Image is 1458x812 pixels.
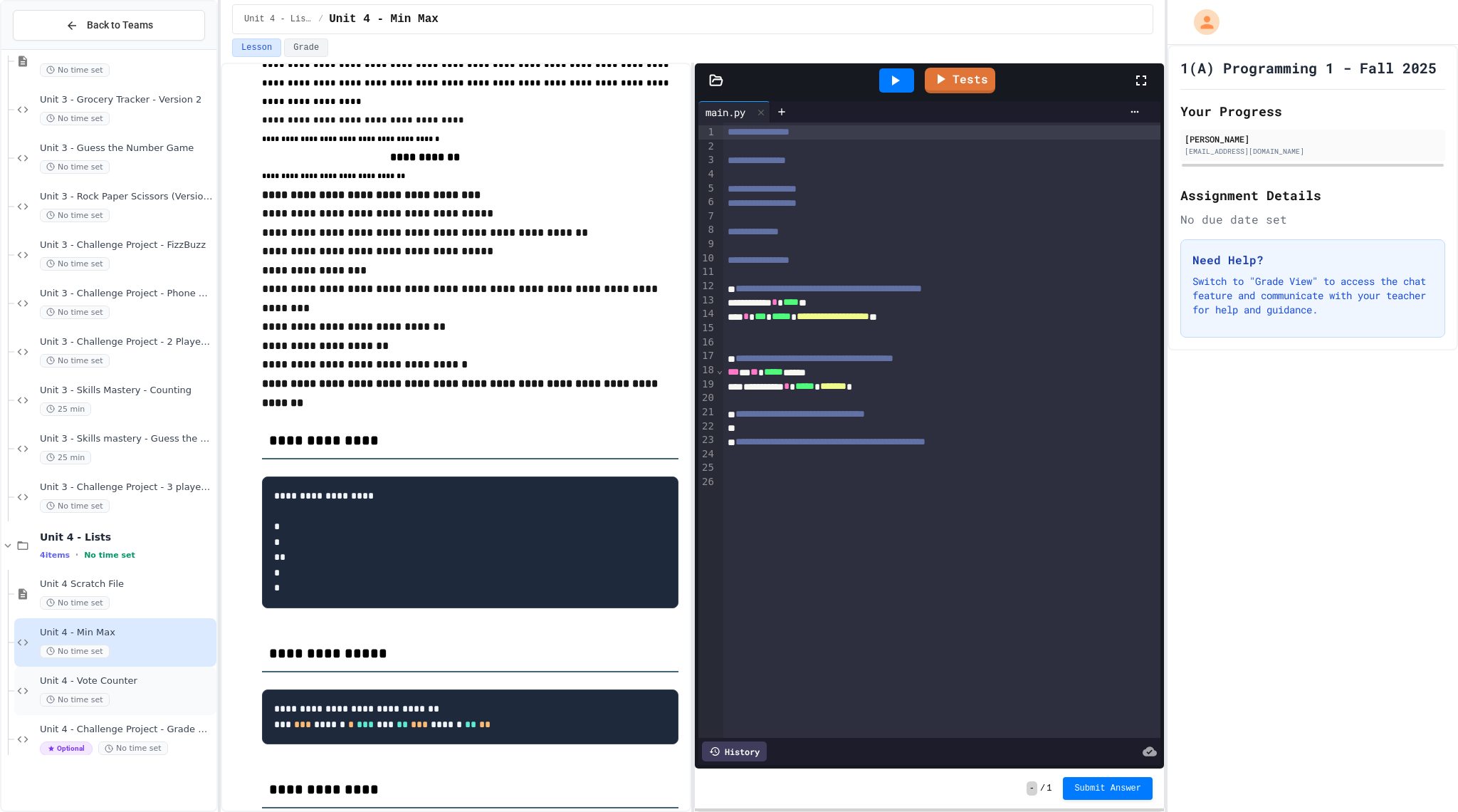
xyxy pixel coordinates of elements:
span: Back to Teams [87,18,153,33]
div: 10 [698,251,716,266]
span: / [318,14,323,25]
span: • [75,549,78,561]
span: 4 items [40,551,70,560]
span: Unit 3 - Skills mastery - Guess the Word [40,433,214,445]
div: 24 [698,447,716,462]
div: 4 [698,167,716,182]
span: No time set [40,160,110,174]
span: Unit 3 - Skills Mastery - Counting [40,385,214,397]
div: 16 [698,335,716,350]
h3: Need Help? [1192,251,1433,269]
div: 19 [698,378,716,392]
div: 15 [698,321,716,335]
div: 3 [698,153,716,167]
div: 14 [698,307,716,321]
div: 25 [698,461,716,475]
span: 1 [1047,783,1051,794]
span: No time set [98,741,168,755]
a: Tests [925,68,995,93]
span: No time set [40,209,110,222]
p: Switch to "Grade View" to access the chat feature and communicate with your teacher for help and ... [1192,274,1433,317]
span: Unit 3 - Challenge Project - Phone Number [40,288,214,300]
div: 6 [698,195,716,209]
span: Unit 4 Scratch File [40,578,214,590]
span: No time set [40,257,110,271]
span: Unit 4 - Challenge Project - Grade Calculator [40,724,214,736]
span: No time set [40,306,110,319]
span: Unit 3 - Rock Paper Scissors (Version 2) [40,191,214,203]
div: 21 [698,405,716,420]
span: / [1040,783,1045,794]
div: [PERSON_NAME] [1185,132,1441,145]
span: Unit 4 - Vote Counter [40,675,214,687]
span: No time set [84,551,135,560]
div: 11 [698,265,716,279]
span: Unit 3 - Challenge Project - 2 Player Guess the Number [40,336,214,348]
div: 13 [698,293,716,308]
span: No time set [40,354,110,368]
span: Unit 4 - Min Max [40,627,214,639]
span: 25 min [40,402,91,416]
span: Unit 4 - Min Max [329,11,439,28]
span: - [1027,781,1037,796]
span: No time set [40,596,110,610]
div: 12 [698,279,716,293]
div: main.py [698,105,752,120]
button: Submit Answer [1063,777,1153,800]
div: 2 [698,140,716,154]
button: Back to Teams [13,10,205,41]
span: No time set [40,112,110,125]
span: Optional [40,741,93,756]
h2: Your Progress [1180,101,1445,121]
div: 20 [698,391,716,405]
h2: Assignment Details [1180,185,1445,205]
div: No due date set [1180,211,1445,228]
div: 17 [698,349,716,363]
span: No time set [40,693,110,707]
button: Grade [284,38,328,57]
div: 8 [698,223,716,237]
span: Unit 3 - Challenge Project - FizzBuzz [40,239,214,251]
span: No time set [40,499,110,513]
div: 5 [698,182,716,196]
span: Fold line [716,364,723,375]
div: 22 [698,420,716,434]
span: No time set [40,645,110,658]
span: Unit 4 - Lists [244,14,313,25]
div: 1 [698,125,716,140]
div: 26 [698,475,716,489]
div: 7 [698,209,716,224]
span: Unit 3 - Guess the Number Game [40,142,214,155]
div: History [702,741,767,761]
span: 25 min [40,451,91,464]
div: main.py [698,101,770,123]
h1: 1(A) Programming 1 - Fall 2025 [1180,58,1437,78]
div: [EMAIL_ADDRESS][DOMAIN_NAME] [1185,146,1441,157]
button: Lesson [232,38,281,57]
span: Submit Answer [1074,783,1141,794]
div: 18 [698,363,716,378]
span: Unit 3 - Challenge Project - 3 player Rock Paper Scissors [40,482,214,494]
span: Unit 3 - Grocery Tracker - Version 2 [40,94,214,106]
div: 9 [698,237,716,251]
div: 23 [698,433,716,447]
div: My Account [1179,6,1223,38]
span: Unit 4 - Lists [40,531,214,543]
span: No time set [40,63,110,77]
